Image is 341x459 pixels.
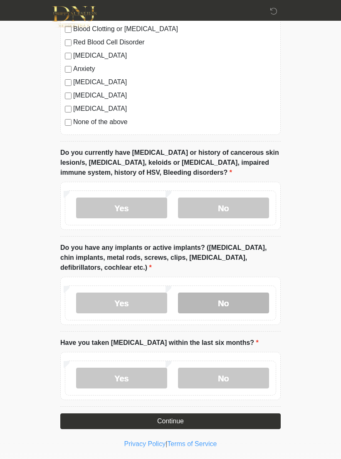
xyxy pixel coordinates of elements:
label: No [178,198,269,218]
label: None of the above [73,117,276,127]
label: Anxiety [73,64,276,74]
label: [MEDICAL_DATA] [73,90,276,100]
input: [MEDICAL_DATA] [65,106,72,112]
label: [MEDICAL_DATA] [73,77,276,87]
label: Red Blood Cell Disorder [73,37,276,47]
label: Yes [76,293,167,313]
label: Yes [76,368,167,388]
input: Red Blood Cell Disorder [65,39,72,46]
label: Do you currently have [MEDICAL_DATA] or history of cancerous skin lesion/s, [MEDICAL_DATA], keloi... [60,148,281,178]
a: Terms of Service [167,440,217,447]
input: [MEDICAL_DATA] [65,53,72,59]
input: Anxiety [65,66,72,73]
label: Yes [76,198,167,218]
a: | [166,440,167,447]
img: DNJ Med Boutique Logo [52,6,96,27]
label: [MEDICAL_DATA] [73,104,276,114]
input: [MEDICAL_DATA] [65,79,72,86]
a: Privacy Policy [124,440,166,447]
label: [MEDICAL_DATA] [73,51,276,61]
input: None of the above [65,119,72,126]
label: No [178,368,269,388]
button: Continue [60,413,281,429]
label: Have you taken [MEDICAL_DATA] within the last six months? [60,338,259,348]
label: No [178,293,269,313]
label: Do you have any implants or active implants? ([MEDICAL_DATA], chin implants, metal rods, screws, ... [60,243,281,273]
input: [MEDICAL_DATA] [65,93,72,99]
